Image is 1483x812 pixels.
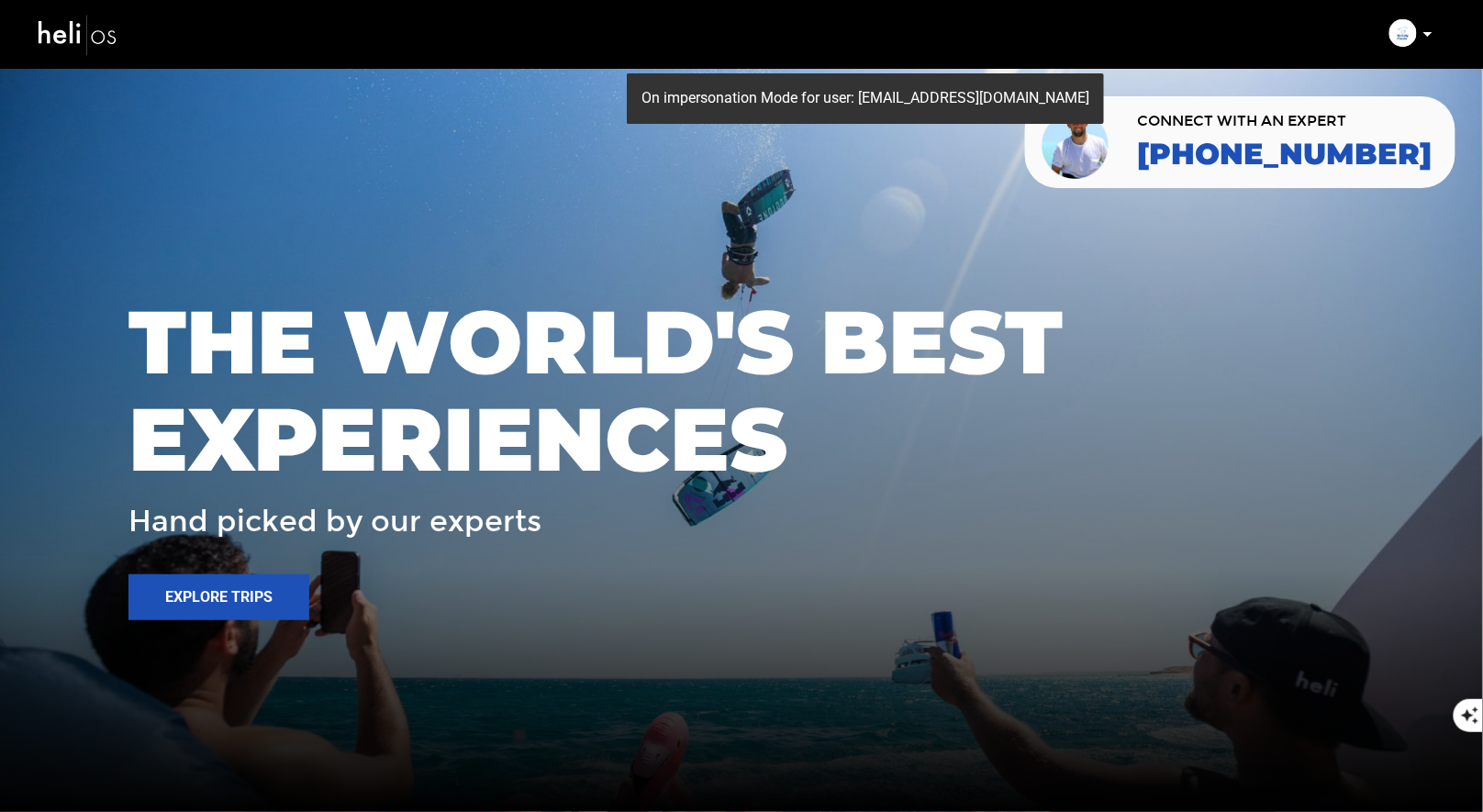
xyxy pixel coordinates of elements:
[1039,104,1115,181] img: contact our team
[1389,19,1417,47] img: img_0ff4e6702feb5b161957f2ea789f15f4.png
[1138,114,1433,128] span: CONNECT WITH AN EXPERT
[128,574,309,620] button: Explore Trips
[1138,138,1433,171] a: [PHONE_NUMBER]
[128,506,541,538] span: Hand picked by our experts
[37,10,119,59] img: heli-logo
[128,294,1355,487] span: THE WORLD'S BEST EXPERIENCES
[627,73,1104,124] div: On impersonation Mode for user: [EMAIL_ADDRESS][DOMAIN_NAME]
